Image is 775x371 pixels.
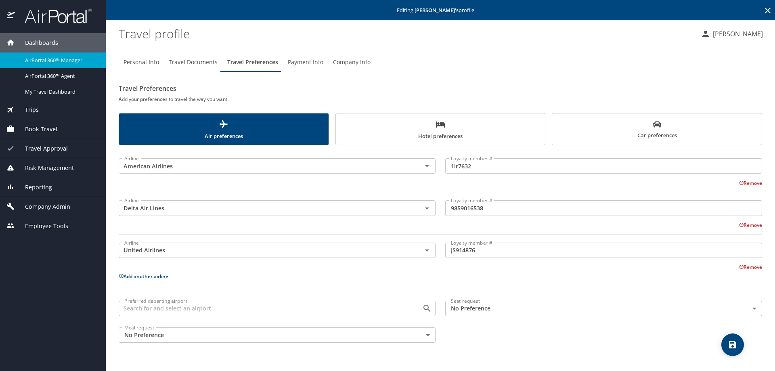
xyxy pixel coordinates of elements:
span: Hotel preferences [341,119,540,141]
span: Book Travel [15,125,57,134]
span: Travel Documents [169,57,218,67]
button: Remove [739,222,762,228]
button: Remove [739,264,762,270]
span: Trips [15,105,39,114]
div: No Preference [445,301,762,316]
h1: Travel profile [119,21,694,46]
p: Editing profile [108,8,773,13]
span: AirPortal 360™ Agent [25,72,96,80]
input: Search for and select an airport [121,303,409,314]
h6: Add your preferences to travel the way you want [119,95,762,103]
div: scrollable force tabs example [119,113,762,145]
span: Air preferences [124,119,324,141]
span: My Travel Dashboard [25,88,96,96]
div: Profile [119,52,762,72]
button: [PERSON_NAME] [697,27,766,41]
h2: Travel Preferences [119,82,762,95]
button: Remove [739,180,762,187]
button: Open [421,303,433,314]
p: [PERSON_NAME] [710,29,763,39]
span: Company Info [333,57,371,67]
span: Travel Preferences [227,57,278,67]
input: Select an Airline [121,203,409,213]
span: Risk Management [15,163,74,172]
input: Select an Airline [121,245,409,256]
span: AirPortal 360™ Manager [25,57,96,64]
span: Company Admin [15,202,70,211]
span: Reporting [15,183,52,192]
strong: [PERSON_NAME] 's [415,6,459,14]
span: Dashboards [15,38,58,47]
button: Add another airline [119,273,168,280]
div: No Preference [119,327,436,343]
span: Travel Approval [15,144,68,153]
img: icon-airportal.png [7,8,16,24]
img: airportal-logo.png [16,8,92,24]
button: save [721,333,744,356]
input: Select an Airline [121,161,409,171]
button: Open [421,160,433,172]
span: Car preferences [557,120,757,140]
button: Open [421,203,433,214]
span: Payment Info [288,57,323,67]
span: Personal Info [124,57,159,67]
button: Open [421,245,433,256]
span: Employee Tools [15,222,68,231]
